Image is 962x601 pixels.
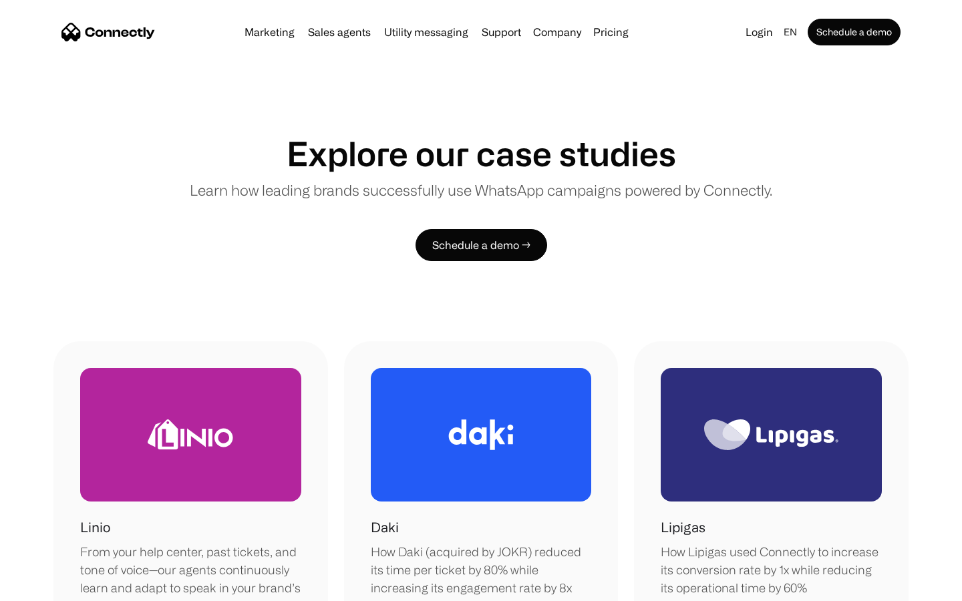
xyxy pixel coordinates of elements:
[588,27,634,37] a: Pricing
[371,518,399,538] h1: Daki
[148,419,233,449] img: Linio Logo
[661,543,882,597] div: How Lipigas used Connectly to increase its conversion rate by 1x while reducing its operational t...
[303,27,376,37] a: Sales agents
[533,23,581,41] div: Company
[448,419,514,450] img: Daki Logo
[661,518,705,538] h1: Lipigas
[808,19,901,45] a: Schedule a demo
[13,576,80,596] aside: Language selected: English
[740,23,778,41] a: Login
[416,229,547,261] a: Schedule a demo →
[287,134,676,174] h1: Explore our case studies
[27,578,80,596] ul: Language list
[476,27,526,37] a: Support
[80,518,110,538] h1: Linio
[784,23,797,41] div: en
[379,27,474,37] a: Utility messaging
[190,179,772,201] p: Learn how leading brands successfully use WhatsApp campaigns powered by Connectly.
[239,27,300,37] a: Marketing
